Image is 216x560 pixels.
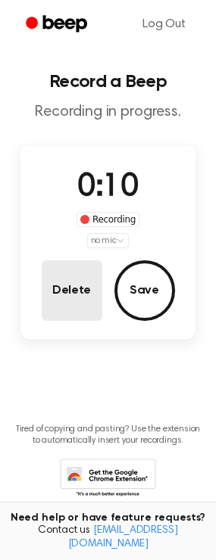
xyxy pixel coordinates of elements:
[12,103,204,122] p: Recording in progress.
[114,260,175,321] button: Save Audio Record
[9,524,207,551] span: Contact us
[87,233,130,248] button: no mic
[68,525,178,549] a: [EMAIL_ADDRESS][DOMAIN_NAME]
[91,234,117,247] span: no mic
[42,260,102,321] button: Delete Audio Record
[127,6,201,42] a: Log Out
[12,424,204,446] p: Tired of copying and pasting? Use the extension to automatically insert your recordings.
[12,73,204,91] h1: Record a Beep
[15,10,101,39] a: Beep
[77,172,138,204] span: 0:10
[77,212,139,227] div: Recording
